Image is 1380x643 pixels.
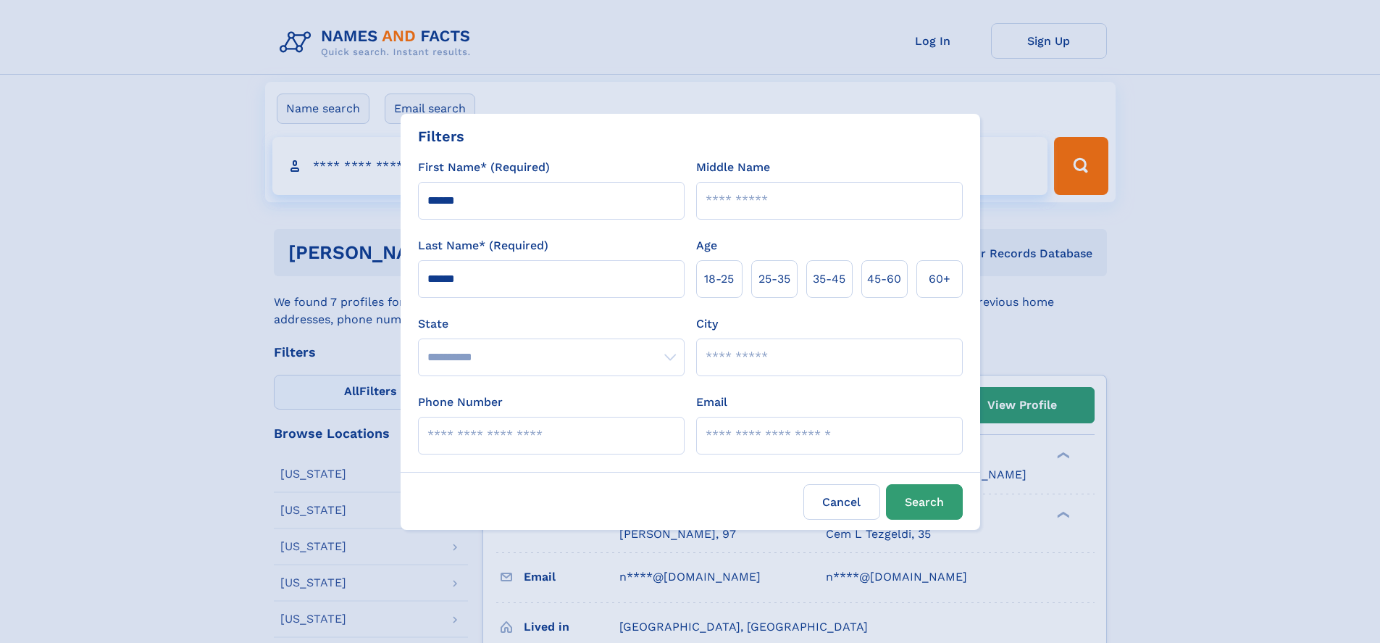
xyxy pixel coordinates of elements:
[418,125,464,147] div: Filters
[696,315,718,333] label: City
[803,484,880,520] label: Cancel
[418,394,503,411] label: Phone Number
[418,237,548,254] label: Last Name* (Required)
[418,315,685,333] label: State
[886,484,963,520] button: Search
[696,237,717,254] label: Age
[704,270,734,288] span: 18‑25
[867,270,901,288] span: 45‑60
[929,270,950,288] span: 60+
[813,270,845,288] span: 35‑45
[696,394,727,411] label: Email
[418,159,550,176] label: First Name* (Required)
[758,270,790,288] span: 25‑35
[696,159,770,176] label: Middle Name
